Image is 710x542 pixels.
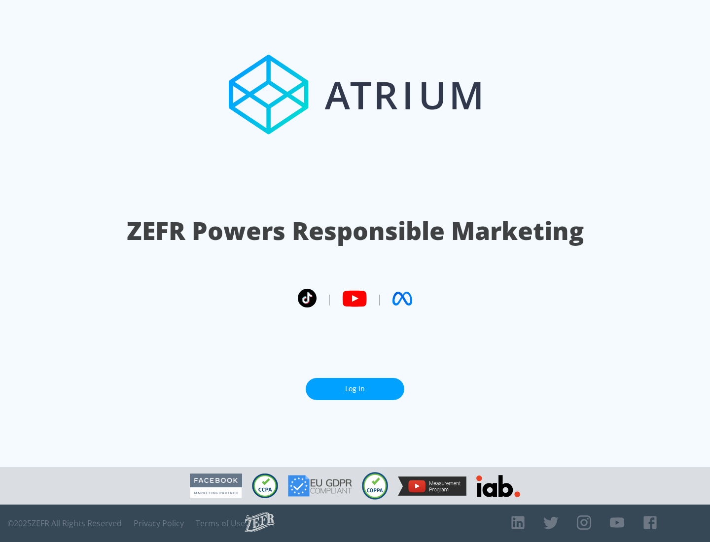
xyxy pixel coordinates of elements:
span: | [326,291,332,306]
h1: ZEFR Powers Responsible Marketing [127,214,584,248]
img: IAB [476,475,520,497]
span: | [377,291,383,306]
a: Terms of Use [196,518,245,528]
img: Facebook Marketing Partner [190,474,242,499]
img: CCPA Compliant [252,474,278,498]
span: © 2025 ZEFR All Rights Reserved [7,518,122,528]
img: YouTube Measurement Program [398,476,466,496]
a: Privacy Policy [134,518,184,528]
a: Log In [306,378,404,400]
img: COPPA Compliant [362,472,388,500]
img: GDPR Compliant [288,475,352,497]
